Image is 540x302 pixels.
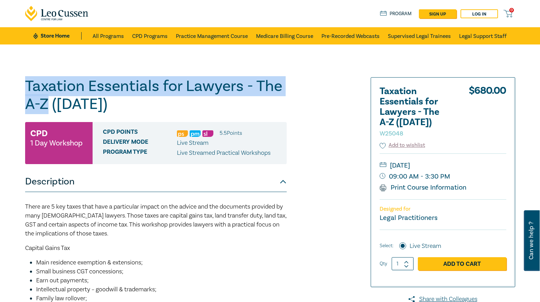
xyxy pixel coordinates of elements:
small: 09:00 AM - 3:30 PM [380,171,506,182]
a: Practice Management Course [176,27,248,44]
span: Main residence exemption & extensions; [36,259,143,266]
a: Supervised Legal Trainees [388,27,451,44]
span: Earn out payments; [36,276,89,284]
span: Select: [380,242,393,250]
a: Program [380,10,412,18]
small: Legal Practitioners [380,213,437,222]
span: Can we help ? [528,214,534,267]
span: Capital Gains Tax [25,244,70,252]
span: Intellectual property – goodwill & trademarks; [36,285,157,293]
img: Substantive Law [202,130,213,137]
button: Description [25,171,287,192]
span: Program type [103,149,177,158]
img: Practice Management & Business Skills [190,130,201,137]
label: Live Stream [410,242,441,251]
h2: Taxation Essentials for Lawyers - The A-Z ([DATE]) [380,86,455,138]
span: 0 [509,8,514,12]
small: 1 Day Workshop [30,140,83,147]
a: Print Course Information [380,183,467,192]
p: Designed for [380,206,506,212]
small: [DATE] [380,160,506,171]
span: Small business CGT concessions; [36,268,124,275]
a: CPD Programs [132,27,168,44]
div: $ 680.00 [469,86,506,141]
span: CPD Points [103,129,177,138]
button: Add to wishlist [380,141,425,149]
a: Legal Support Staff [459,27,507,44]
a: sign up [419,9,456,18]
span: There are 5 key taxes that have a particular impact on the advice and the documents provided by m... [25,203,286,238]
img: Professional Skills [177,130,188,137]
li: 5.5 Point s [220,129,242,138]
a: Store Home [33,32,81,40]
small: W25048 [380,130,403,138]
a: Pre-Recorded Webcasts [321,27,380,44]
a: Medicare Billing Course [256,27,313,44]
a: Log in [460,9,498,18]
input: 1 [392,257,414,270]
span: Live Stream [177,139,209,147]
span: Delivery Mode [103,139,177,148]
p: Live Streamed Practical Workshops [177,149,271,158]
label: Qty [380,260,387,268]
a: All Programs [93,27,124,44]
a: Add to Cart [418,257,506,270]
h3: CPD [30,127,47,140]
h1: Taxation Essentials for Lawyers - The A-Z ([DATE]) [25,77,287,113]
